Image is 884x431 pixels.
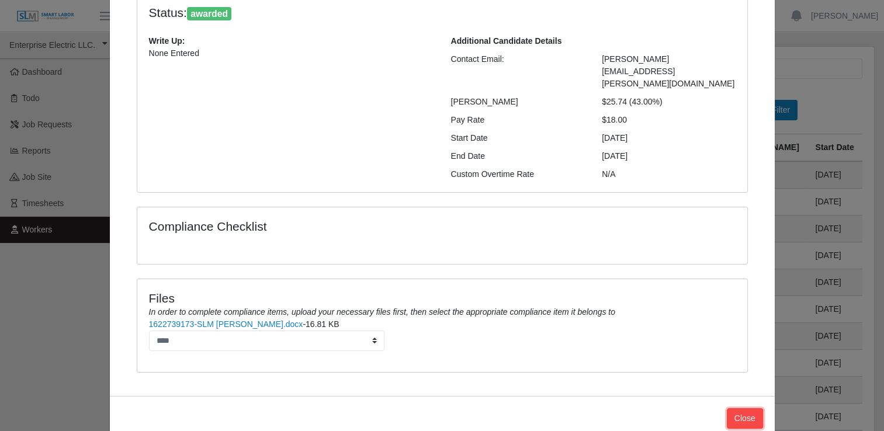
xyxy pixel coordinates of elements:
[149,319,303,329] a: 1622739173-SLM [PERSON_NAME].docx
[149,36,185,46] b: Write Up:
[442,132,594,144] div: Start Date
[442,150,594,162] div: End Date
[602,151,628,161] span: [DATE]
[149,307,615,317] i: In order to complete compliance items, upload your necessary files first, then select the appropr...
[602,169,615,179] span: N/A
[442,53,594,90] div: Contact Email:
[306,319,339,329] span: 16.81 KB
[149,47,434,60] p: None Entered
[442,96,594,108] div: [PERSON_NAME]
[451,36,562,46] b: Additional Candidate Details
[442,114,594,126] div: Pay Rate
[602,54,734,88] span: [PERSON_NAME][EMAIL_ADDRESS][PERSON_NAME][DOMAIN_NAME]
[593,96,744,108] div: $25.74 (43.00%)
[593,114,744,126] div: $18.00
[727,408,763,429] button: Close
[149,219,534,234] h4: Compliance Checklist
[593,132,744,144] div: [DATE]
[442,168,594,180] div: Custom Overtime Rate
[149,291,736,305] h4: Files
[149,318,736,351] li: -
